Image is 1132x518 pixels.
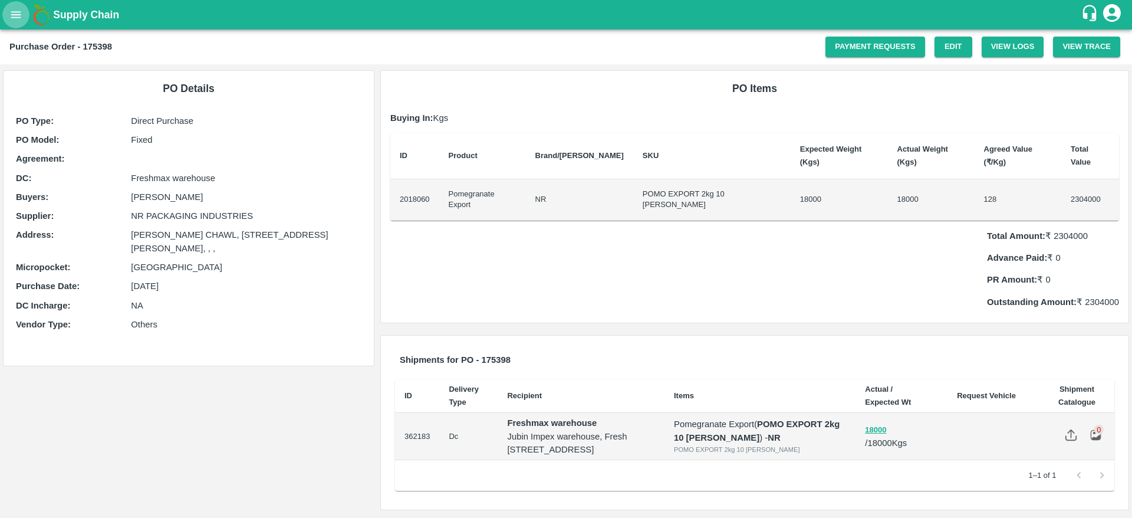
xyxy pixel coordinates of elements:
b: Agreed Value (₹/Kg) [984,145,1032,166]
a: Edit [934,37,972,57]
b: PO Model : [16,135,59,145]
td: 18000 [888,179,975,221]
img: preview [1090,429,1102,441]
td: 362183 [395,413,439,460]
a: Supply Chain [53,6,1081,23]
b: Address : [16,230,54,240]
b: Shipment Catalogue [1058,385,1095,406]
td: 128 [975,179,1061,221]
p: [DATE] [131,280,361,293]
b: Purchase Date : [16,281,80,291]
h6: PO Items [390,80,1119,97]
button: 18000 [865,424,886,437]
td: POMO EXPORT 2kg 10 [PERSON_NAME] [633,179,791,221]
p: Fixed [131,133,361,146]
h6: PO Details [13,80,364,97]
b: Brand/[PERSON_NAME] [535,151,624,160]
a: Payment Requests [825,37,925,57]
img: share [1065,429,1077,441]
p: Pomegranate Export ( ) - [674,418,846,444]
b: Recipient [507,391,542,400]
p: ₹ 2304000 [987,230,1119,242]
div: 0 [1094,425,1104,434]
p: Direct Purchase [131,114,361,127]
div: account of current user [1101,2,1123,27]
b: Buyers : [16,192,48,202]
b: PR Amount: [987,275,1037,284]
p: Jubin Impex warehouse, Fresh [STREET_ADDRESS] [507,430,655,457]
b: Vendor Type : [16,320,71,329]
b: Advance Paid: [987,253,1047,263]
b: Outstanding Amount: [987,297,1077,307]
b: ID [404,391,412,400]
td: Pomegranate Export [439,179,526,221]
p: ₹ 0 [987,273,1119,286]
p: [PERSON_NAME] [131,191,361,204]
b: Actual Weight (Kgs) [897,145,948,166]
td: 18000 [791,179,888,221]
p: ₹ 0 [987,251,1119,264]
button: View Logs [982,37,1044,57]
p: [PERSON_NAME] CHAWL, [STREET_ADDRESS][PERSON_NAME], , , [131,228,361,255]
p: Freshmax warehouse [131,172,361,185]
p: ₹ 2304000 [987,296,1119,309]
b: Buying In: [390,113,433,123]
p: 1–1 of 1 [1028,470,1056,481]
b: Actual / Expected Wt [865,385,911,406]
b: ID [400,151,407,160]
b: Product [449,151,478,160]
strong: NR [768,433,780,442]
b: Request Vehicle [957,391,1016,400]
td: 2304000 [1061,179,1119,221]
b: DC Incharge : [16,301,70,310]
b: PO Type : [16,116,54,126]
strong: Freshmax warehouse [507,418,597,428]
p: [GEOGRAPHIC_DATA] [131,261,361,274]
p: Kgs [390,112,1119,124]
b: POMO EXPORT 2kg 10 [PERSON_NAME] [674,419,842,442]
td: 2018060 [390,179,439,221]
b: Delivery Type [449,385,479,406]
p: NR PACKAGING INDUSTRIES [131,209,361,222]
b: Micropocket : [16,263,70,272]
b: Supply Chain [53,9,119,21]
button: View Trace [1053,37,1120,57]
b: Total Value [1071,145,1091,166]
b: Agreement: [16,154,64,163]
b: Supplier : [16,211,54,221]
b: Purchase Order - 175398 [9,42,112,51]
b: SKU [643,151,659,160]
td: Dc [439,413,498,460]
b: Items [674,391,694,400]
b: Expected Weight (Kgs) [800,145,862,166]
p: / 18000 Kgs [865,423,924,450]
b: Total Amount: [987,231,1045,241]
div: POMO EXPORT 2kg 10 [PERSON_NAME] [674,444,846,455]
b: Shipments for PO - 175398 [400,355,511,365]
button: open drawer [2,1,29,28]
img: logo [29,3,53,27]
p: NA [131,299,361,312]
p: Others [131,318,361,331]
div: customer-support [1081,4,1101,25]
td: NR [526,179,633,221]
b: DC : [16,173,31,183]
